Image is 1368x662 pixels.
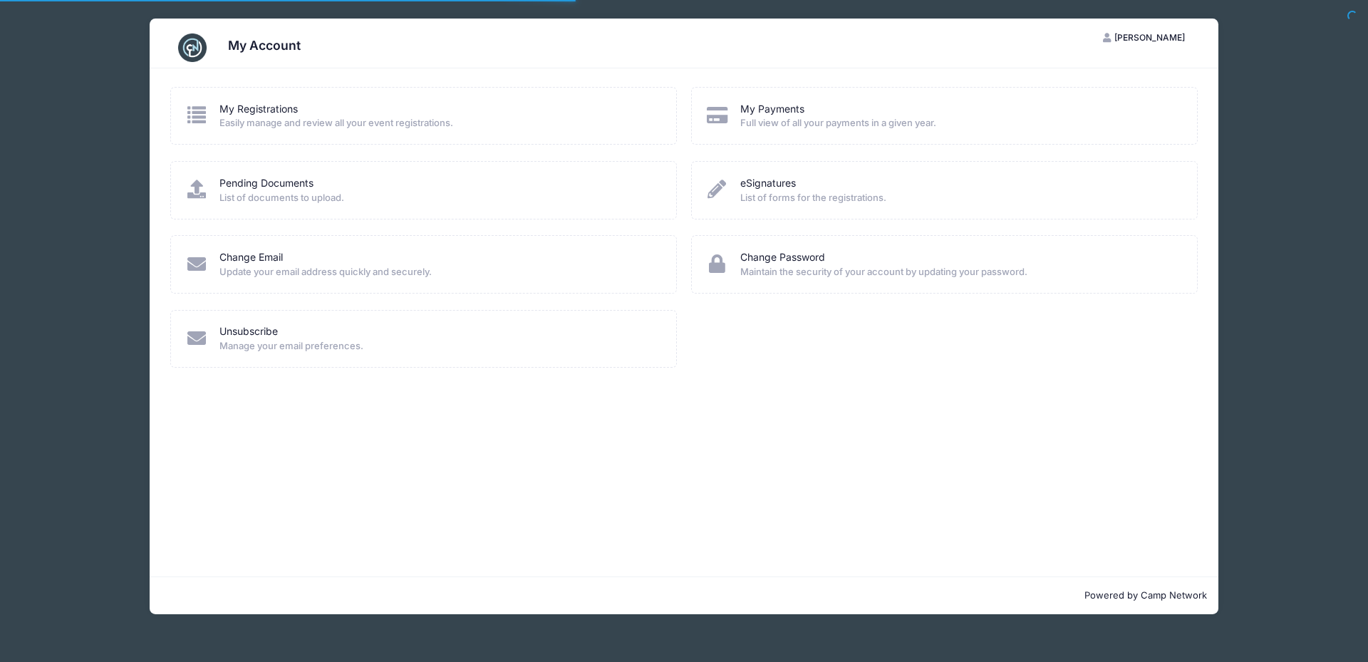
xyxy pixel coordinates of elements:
[219,339,658,353] span: Manage your email preferences.
[740,191,1178,205] span: List of forms for the registrations.
[219,176,313,191] a: Pending Documents
[740,102,804,117] a: My Payments
[740,250,825,265] a: Change Password
[1091,26,1198,50] button: [PERSON_NAME]
[219,324,278,339] a: Unsubscribe
[740,116,1178,130] span: Full view of all your payments in a given year.
[219,250,283,265] a: Change Email
[1114,32,1185,43] span: [PERSON_NAME]
[219,116,658,130] span: Easily manage and review all your event registrations.
[178,33,207,62] img: CampNetwork
[219,102,298,117] a: My Registrations
[161,589,1207,603] p: Powered by Camp Network
[219,265,658,279] span: Update your email address quickly and securely.
[740,265,1178,279] span: Maintain the security of your account by updating your password.
[740,176,796,191] a: eSignatures
[219,191,658,205] span: List of documents to upload.
[228,38,301,53] h3: My Account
